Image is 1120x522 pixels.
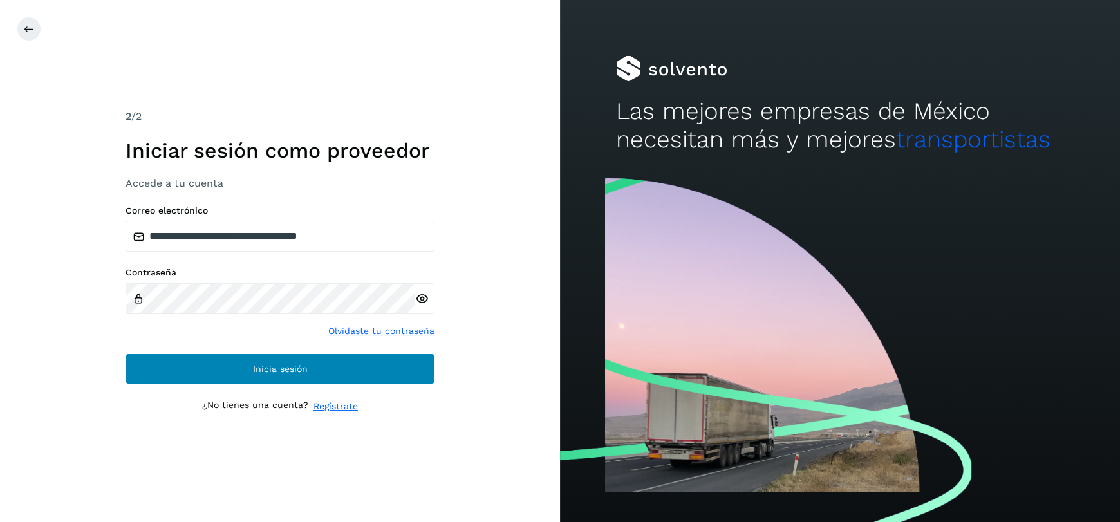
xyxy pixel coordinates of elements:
button: Inicia sesión [126,353,434,384]
a: Regístrate [313,400,358,413]
h2: Las mejores empresas de México necesitan más y mejores [616,97,1064,154]
span: transportistas [896,126,1050,153]
span: 2 [126,110,131,122]
p: ¿No tienes una cuenta? [202,400,308,413]
a: Olvidaste tu contraseña [328,324,434,338]
h1: Iniciar sesión como proveedor [126,138,434,163]
h3: Accede a tu cuenta [126,177,434,189]
label: Contraseña [126,267,434,278]
span: Inicia sesión [253,364,308,373]
div: /2 [126,109,434,124]
label: Correo electrónico [126,205,434,216]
